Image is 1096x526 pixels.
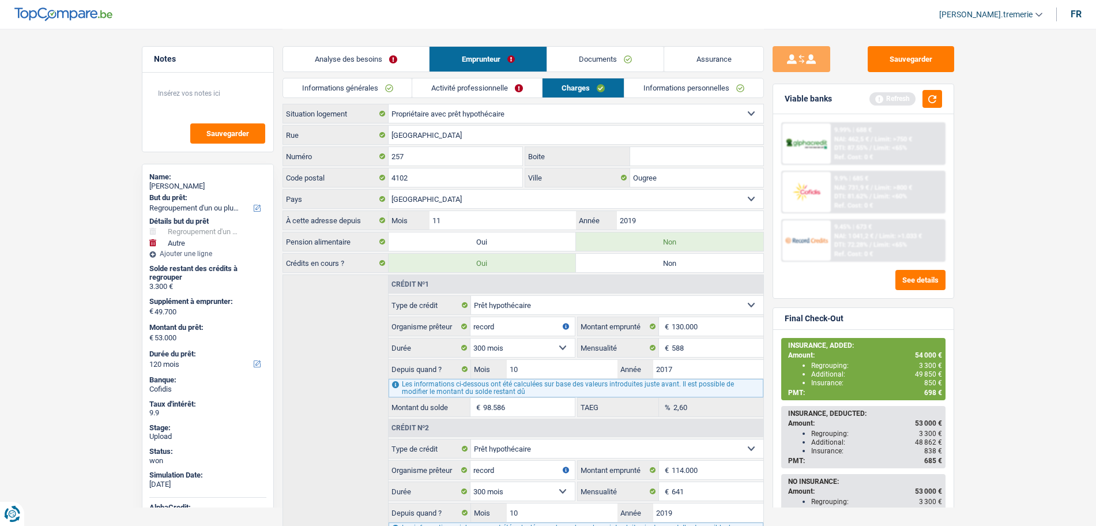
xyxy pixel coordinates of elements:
label: Montant du prêt: [149,323,264,332]
span: 3 300 € [919,498,942,506]
span: Limit: <65% [873,144,907,152]
div: [DATE] [149,480,266,489]
span: / [875,232,877,240]
span: NAI: 731,9 € [834,184,869,191]
div: AlphaCredit: [149,503,266,512]
span: DTI: 87.55% [834,144,868,152]
div: Taux d'intérêt: [149,400,266,409]
input: MM [507,504,617,522]
div: Insurance: [811,379,942,387]
label: Ville [525,168,630,187]
label: Montant emprunté [578,461,660,479]
div: Les informations ci-dessous ont été calculées sur base des valeurs introduites juste avant. Il es... [389,379,763,397]
span: 48 862 € [915,438,942,446]
span: € [659,317,672,336]
span: Limit: <60% [873,193,907,200]
div: Banque: [149,375,266,385]
img: AlphaCredit [785,137,828,151]
label: Durée du prêt: [149,350,264,359]
div: Viable banks [785,94,832,104]
div: Amount: [788,419,942,427]
label: Boite [525,147,630,166]
div: INSURANCE, DEDUCTED: [788,409,942,418]
label: Rue [283,126,389,144]
div: Name: [149,172,266,182]
div: fr [1071,9,1082,20]
a: Activité professionnelle [412,78,542,97]
span: 838 € [924,447,942,455]
div: Amount: [788,487,942,495]
span: % [659,398,673,416]
span: NAI: 462,5 € [834,136,869,143]
a: Informations personnelles [624,78,763,97]
a: [PERSON_NAME].tremerie [930,5,1042,24]
div: [PERSON_NAME] [149,182,266,191]
label: But du prêt: [149,193,264,202]
span: € [659,339,672,357]
button: Sauvegarder [190,123,265,144]
img: TopCompare Logo [14,7,112,21]
div: Additional: [811,370,942,378]
a: Informations générales [283,78,412,97]
div: 3.300 € [149,282,266,291]
div: Détails but du prêt [149,217,266,226]
input: AAAA [653,504,763,522]
div: 9.45% | 673 € [834,223,872,231]
a: Documents [547,47,664,72]
a: Analyse des besoins [283,47,430,72]
button: See details [895,270,946,290]
div: Ref. Cost: 0 € [834,153,873,161]
div: INSURANCE, ADDED: [788,341,942,350]
div: 9.9 [149,408,266,418]
div: Status: [149,447,266,456]
div: Additional: [811,438,942,446]
label: Situation logement [283,104,389,123]
div: Regrouping: [811,430,942,438]
label: Mensualité [578,482,660,501]
label: Crédits en cours ? [283,254,389,272]
label: Supplément à emprunter: [149,297,264,306]
span: € [659,461,672,479]
span: 54 000 € [915,351,942,359]
div: PMT: [788,389,942,397]
div: Ref. Cost: 0 € [834,202,873,209]
label: Organisme prêteur [389,461,470,479]
span: / [871,136,873,143]
input: AAAA [653,360,763,378]
span: € [149,333,153,343]
label: TAEG [578,398,660,416]
div: Crédit nº2 [389,424,432,431]
label: Année [617,360,653,378]
div: won [149,456,266,465]
span: 850 € [924,379,942,387]
h5: Notes [154,54,262,64]
span: DTI: 72.28% [834,241,868,249]
span: € [149,307,153,316]
span: € [659,482,672,501]
span: [PERSON_NAME].tremerie [939,10,1033,20]
span: DTI: 81.62% [834,193,868,200]
div: Regrouping: [811,498,942,506]
label: Type de crédit [389,439,471,458]
label: Montant du solde [389,398,470,416]
a: Emprunteur [430,47,547,72]
a: Assurance [664,47,763,72]
span: 3 300 € [919,430,942,438]
label: Année [576,211,617,230]
span: Sauvegarder [206,130,249,137]
span: 53 000 € [915,487,942,495]
span: Limit: <65% [873,241,907,249]
label: Montant emprunté [578,317,660,336]
div: 9.9% | 685 € [834,175,868,182]
img: Record Credits [785,230,828,251]
label: Depuis quand ? [389,504,471,522]
span: 698 € [924,389,942,397]
img: Cofidis [785,181,828,202]
div: Ajouter une ligne [149,250,266,258]
div: Cofidis [149,385,266,394]
label: Non [576,254,763,272]
span: Limit: >1.033 € [879,232,922,240]
a: Charges [543,78,624,97]
input: MM [507,360,617,378]
label: Non [576,232,763,251]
